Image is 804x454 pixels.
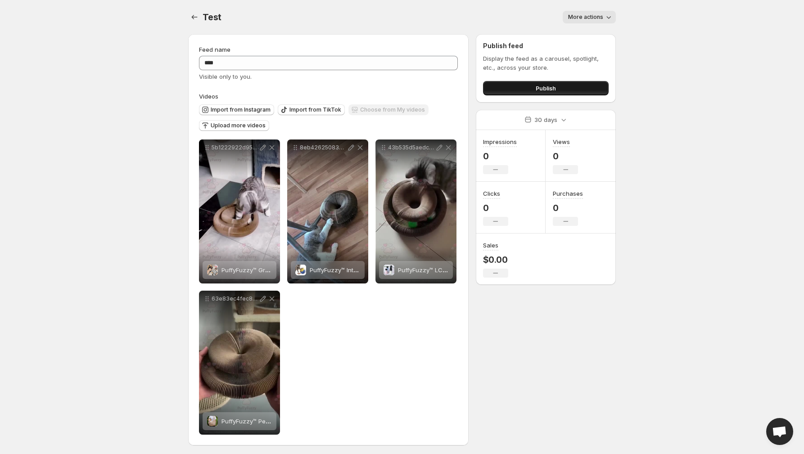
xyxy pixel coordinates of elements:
[483,54,609,72] p: Display the feed as a carousel, spotlight, etc., across your store.
[207,416,218,427] img: PuffyFuzzy™ Pet Sling Bag – Dog & Cat Carrier
[199,139,280,283] div: 5b1222922d958573c9989df5106e1e50ifmpjctyvxPuffyFuzzy™ Grooming Glove for Cats & DogsPuffyFuzzy™ G...
[211,122,266,129] span: Upload more videos
[483,151,517,162] p: 0
[199,73,252,80] span: Visible only to you.
[199,46,230,53] span: Feed name
[375,139,456,283] div: 43b535d5aedc2aa7c85e26554d4f9391qhziqnpchvPuffyFuzzy™ LCD Thermos BottlePuffyFuzzy™ LCD Thermos B...
[199,93,218,100] span: Videos
[398,266,491,274] span: PuffyFuzzy™ LCD Thermos Bottle
[300,144,347,151] p: 8eb42625083327348910b6c47b00a2ceqwpzubeybk
[221,266,351,274] span: PuffyFuzzy™ Grooming Glove for Cats & Dogs
[483,189,500,198] h3: Clicks
[388,144,435,151] p: 43b535d5aedc2aa7c85e26554d4f9391qhziqnpchv
[287,139,368,283] div: 8eb42625083327348910b6c47b00a2ceqwpzubeybkPuffyFuzzy™ Interactive Cat Toy – Owl Puzzle BallPuffyF...
[289,106,341,113] span: Import from TikTok
[483,137,517,146] h3: Impressions
[766,418,793,445] a: Open chat
[211,106,271,113] span: Import from Instagram
[295,265,306,275] img: PuffyFuzzy™ Interactive Cat Toy – Owl Puzzle Ball
[310,266,451,274] span: PuffyFuzzy™ Interactive Cat Toy – Owl Puzzle Ball
[563,11,616,23] button: More actions
[553,202,583,213] p: 0
[203,12,221,22] span: Test
[199,291,280,435] div: 63e83ec4fec8fac0cbf1400c7a3b5586jnsobqobbrPuffyFuzzy™ Pet Sling Bag – Dog & Cat CarrierPuffyFuzzy...
[212,295,258,302] p: 63e83ec4fec8fac0cbf1400c7a3b5586jnsobqobbr
[212,144,258,151] p: 5b1222922d958573c9989df5106e1e50ifmpjctyvx
[553,151,578,162] p: 0
[207,265,218,275] img: PuffyFuzzy™ Grooming Glove for Cats & Dogs
[278,104,345,115] button: Import from TikTok
[199,120,269,131] button: Upload more videos
[553,137,570,146] h3: Views
[536,84,556,93] span: Publish
[483,41,609,50] h2: Publish feed
[483,241,498,250] h3: Sales
[188,11,201,23] button: Settings
[483,81,609,95] button: Publish
[568,13,603,21] span: More actions
[483,254,508,265] p: $0.00
[553,189,583,198] h3: Purchases
[221,418,352,425] span: PuffyFuzzy™ Pet Sling Bag – Dog & Cat Carrier
[384,265,394,275] img: PuffyFuzzy™ LCD Thermos Bottle
[534,115,557,124] p: 30 days
[199,104,274,115] button: Import from Instagram
[483,202,508,213] p: 0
